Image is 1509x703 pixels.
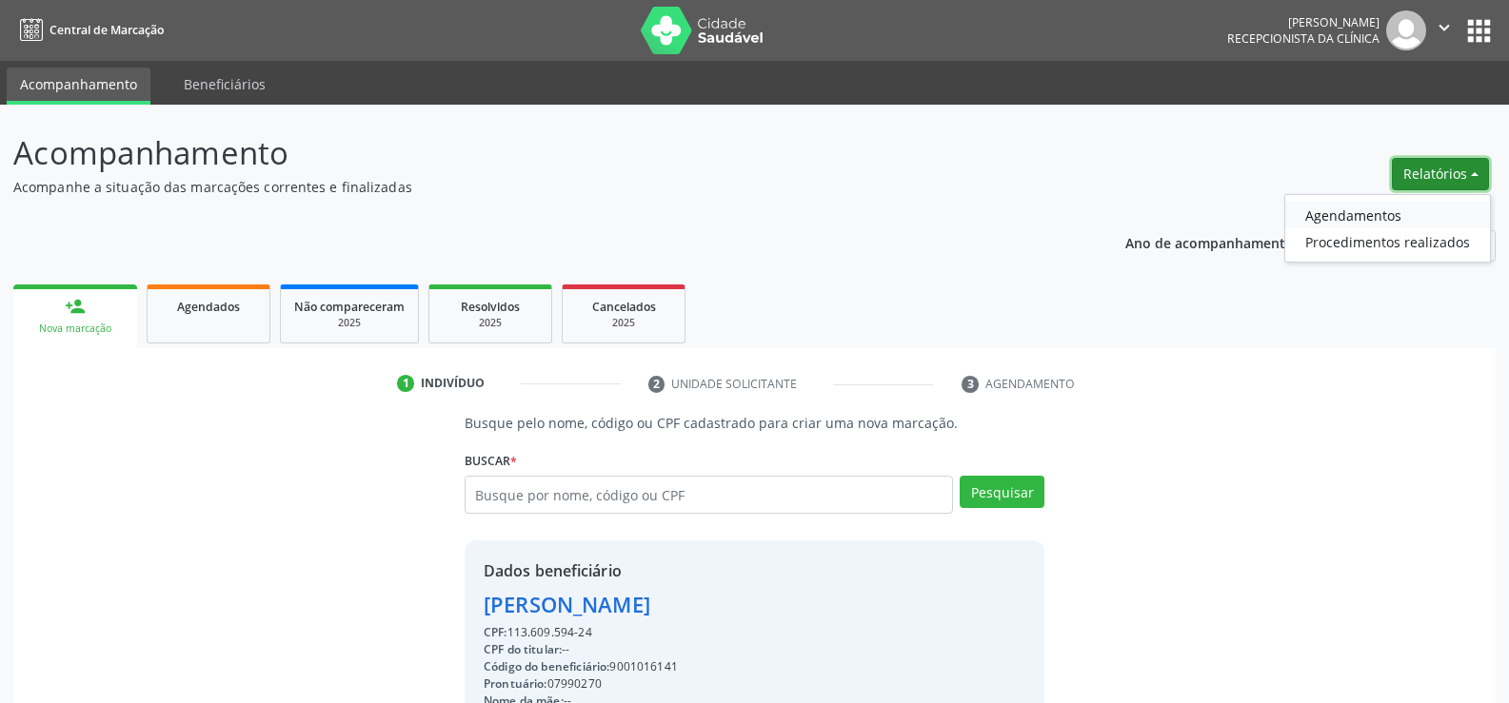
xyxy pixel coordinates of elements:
div: 2025 [443,316,538,330]
span: Código do beneficiário: [484,658,609,674]
button:  [1426,10,1462,50]
span: Agendados [177,299,240,315]
p: Acompanhamento [13,129,1051,177]
i:  [1434,17,1455,38]
p: Ano de acompanhamento [1125,230,1294,254]
label: Buscar [465,446,517,476]
span: CPF: [484,624,507,640]
span: Central de Marcação [50,22,164,38]
input: Busque por nome, código ou CPF [465,476,953,514]
span: Recepcionista da clínica [1227,30,1380,47]
div: -- [484,641,790,658]
a: Central de Marcação [13,14,164,46]
div: 2025 [576,316,671,330]
div: person_add [65,296,86,317]
div: 9001016141 [484,658,790,675]
a: Acompanhamento [7,68,150,105]
p: Acompanhe a situação das marcações correntes e finalizadas [13,177,1051,197]
div: [PERSON_NAME] [1227,14,1380,30]
button: Pesquisar [960,476,1044,508]
a: Agendamentos [1285,202,1490,228]
span: Resolvidos [461,299,520,315]
div: 07990270 [484,675,790,693]
div: [PERSON_NAME] [484,589,790,620]
div: Dados beneficiário [484,559,790,582]
div: 113.609.594-24 [484,624,790,641]
div: Indivíduo [421,375,485,392]
span: Cancelados [592,299,656,315]
p: Busque pelo nome, código ou CPF cadastrado para criar uma nova marcação. [465,413,1044,433]
img: img [1386,10,1426,50]
a: Procedimentos realizados [1285,228,1490,255]
div: 2025 [294,316,405,330]
button: Relatórios [1392,158,1489,190]
span: Não compareceram [294,299,405,315]
ul: Relatórios [1284,194,1491,263]
span: Prontuário: [484,675,547,692]
a: Beneficiários [170,68,279,101]
div: 1 [397,375,414,392]
span: CPF do titular: [484,641,562,657]
button: apps [1462,14,1496,48]
div: Nova marcação [27,322,124,336]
